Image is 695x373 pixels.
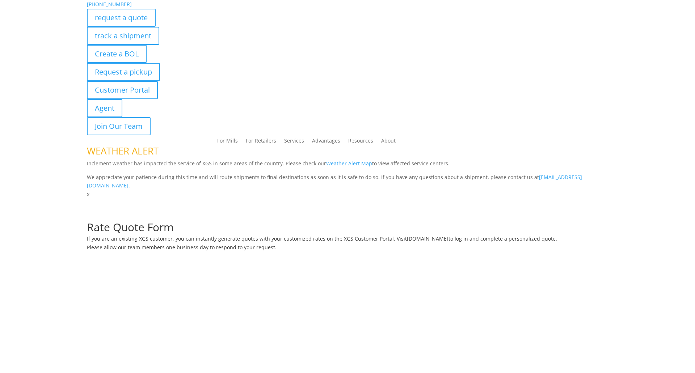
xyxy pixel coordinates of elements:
a: Join Our Team [87,117,151,135]
a: About [381,138,396,146]
a: [PHONE_NUMBER] [87,1,132,8]
h1: Rate Quote Form [87,222,608,236]
p: Complete the form below for a customized quote based on your shipping needs. [87,213,608,222]
a: Weather Alert Map [326,160,372,167]
a: request a quote [87,9,156,27]
p: x [87,190,608,199]
a: track a shipment [87,27,159,45]
a: Services [284,138,304,146]
a: Resources [348,138,373,146]
span: to log in and complete a personalized quote. [448,235,557,242]
a: Customer Portal [87,81,158,99]
p: Inclement weather has impacted the service of XGS in some areas of the country. Please check our ... [87,159,608,173]
span: If you are an existing XGS customer, you can instantly generate quotes with your customized rates... [87,235,407,242]
a: For Mills [217,138,238,146]
a: Create a BOL [87,45,147,63]
a: Agent [87,99,122,117]
a: Request a pickup [87,63,160,81]
a: Advantages [312,138,340,146]
h1: Request a Quote [87,199,608,213]
a: [DOMAIN_NAME] [407,235,448,242]
p: We appreciate your patience during this time and will route shipments to final destinations as so... [87,173,608,190]
span: WEATHER ALERT [87,144,159,157]
a: For Retailers [246,138,276,146]
h6: Please allow our team members one business day to respond to your request. [87,245,608,254]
